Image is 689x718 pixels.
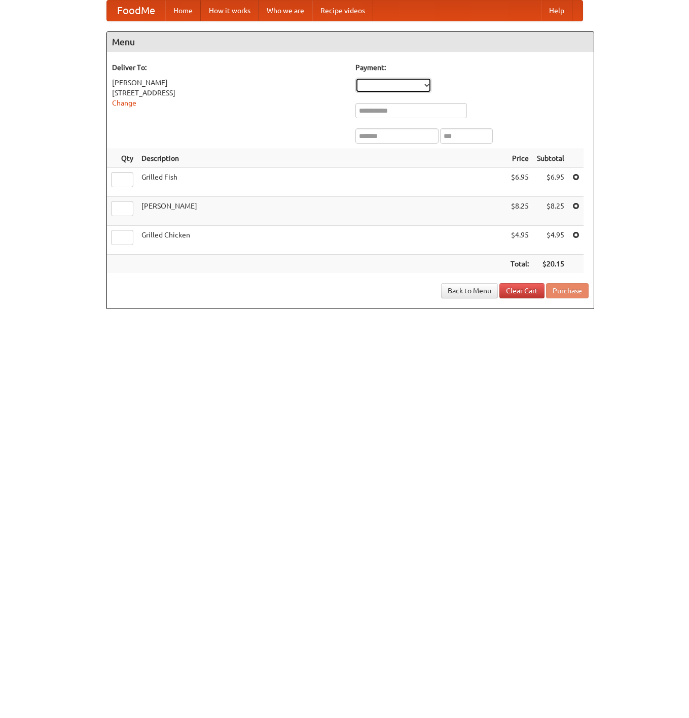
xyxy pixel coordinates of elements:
td: $6.95 [506,168,533,197]
a: Change [112,99,136,107]
div: [STREET_ADDRESS] [112,88,345,98]
th: $20.15 [533,255,568,273]
td: Grilled Chicken [137,226,506,255]
th: Price [506,149,533,168]
a: How it works [201,1,259,21]
th: Description [137,149,506,168]
h4: Menu [107,32,594,52]
td: [PERSON_NAME] [137,197,506,226]
td: $4.95 [533,226,568,255]
td: $6.95 [533,168,568,197]
th: Total: [506,255,533,273]
a: Home [165,1,201,21]
a: Help [541,1,572,21]
a: Back to Menu [441,283,498,298]
a: FoodMe [107,1,165,21]
td: $4.95 [506,226,533,255]
div: [PERSON_NAME] [112,78,345,88]
button: Purchase [546,283,589,298]
td: $8.25 [506,197,533,226]
a: Who we are [259,1,312,21]
h5: Payment: [355,62,589,73]
th: Subtotal [533,149,568,168]
h5: Deliver To: [112,62,345,73]
td: Grilled Fish [137,168,506,197]
a: Clear Cart [499,283,545,298]
a: Recipe videos [312,1,373,21]
th: Qty [107,149,137,168]
td: $8.25 [533,197,568,226]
